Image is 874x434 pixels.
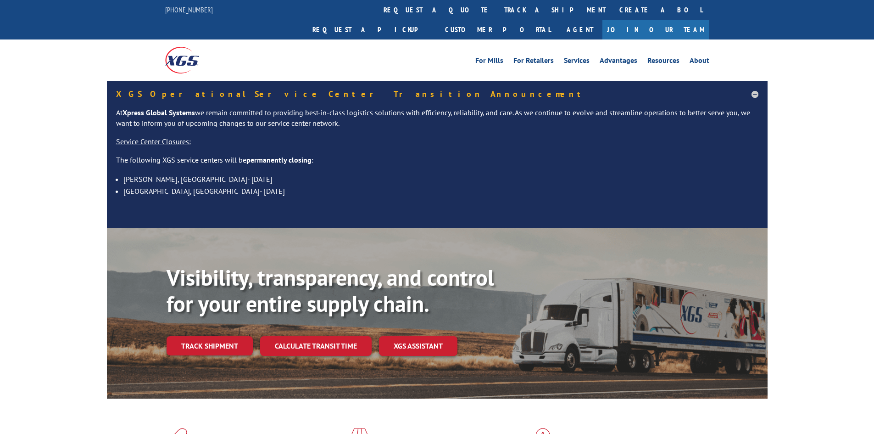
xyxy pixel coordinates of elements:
a: Resources [647,57,679,67]
strong: Xpress Global Systems [122,108,195,117]
strong: permanently closing [246,155,312,164]
a: For Mills [475,57,503,67]
a: Agent [557,20,602,39]
a: Advantages [600,57,637,67]
b: Visibility, transparency, and control for your entire supply chain. [167,263,494,318]
a: [PHONE_NUMBER] [165,5,213,14]
li: [PERSON_NAME], [GEOGRAPHIC_DATA]- [DATE] [123,173,758,185]
u: Service Center Closures: [116,137,191,146]
a: About [690,57,709,67]
a: Track shipment [167,336,253,355]
a: Request a pickup [306,20,438,39]
li: [GEOGRAPHIC_DATA], [GEOGRAPHIC_DATA]- [DATE] [123,185,758,197]
a: For Retailers [513,57,554,67]
h5: XGS Operational Service Center Transition Announcement [116,90,758,98]
a: Services [564,57,590,67]
p: At we remain committed to providing best-in-class logistics solutions with efficiency, reliabilit... [116,107,758,137]
a: XGS ASSISTANT [379,336,457,356]
a: Customer Portal [438,20,557,39]
a: Join Our Team [602,20,709,39]
a: Calculate transit time [260,336,372,356]
p: The following XGS service centers will be : [116,155,758,173]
